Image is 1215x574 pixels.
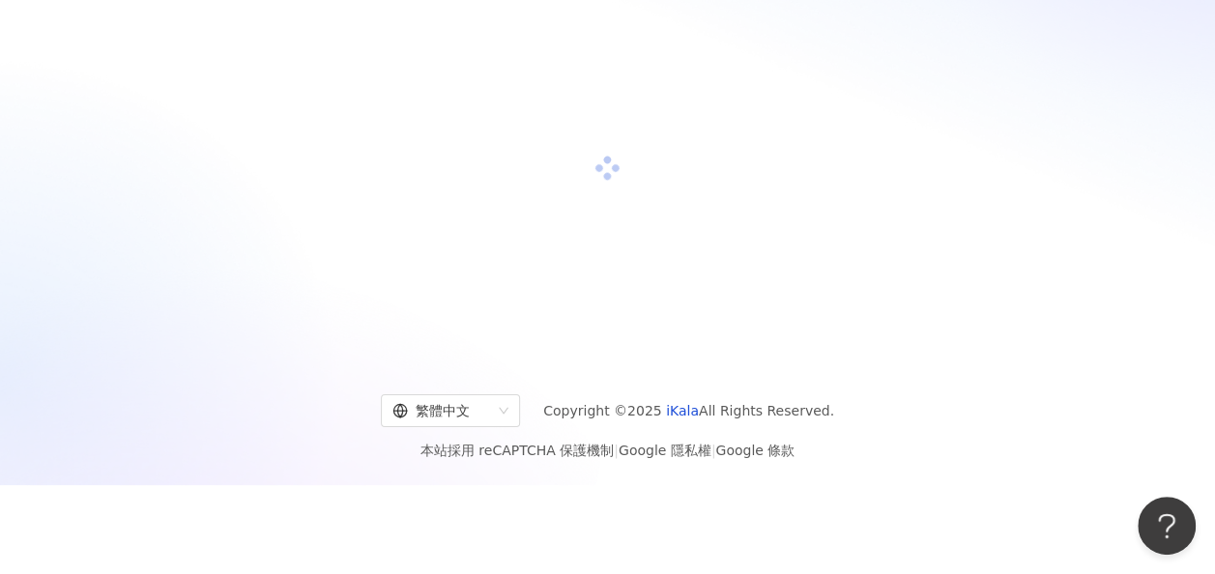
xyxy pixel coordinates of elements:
[420,439,795,462] span: 本站採用 reCAPTCHA 保護機制
[666,403,699,418] a: iKala
[619,443,711,458] a: Google 隱私權
[614,443,619,458] span: |
[715,443,795,458] a: Google 條款
[711,443,716,458] span: |
[392,395,491,426] div: 繁體中文
[543,399,834,422] span: Copyright © 2025 All Rights Reserved.
[1138,497,1196,555] iframe: Help Scout Beacon - Open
